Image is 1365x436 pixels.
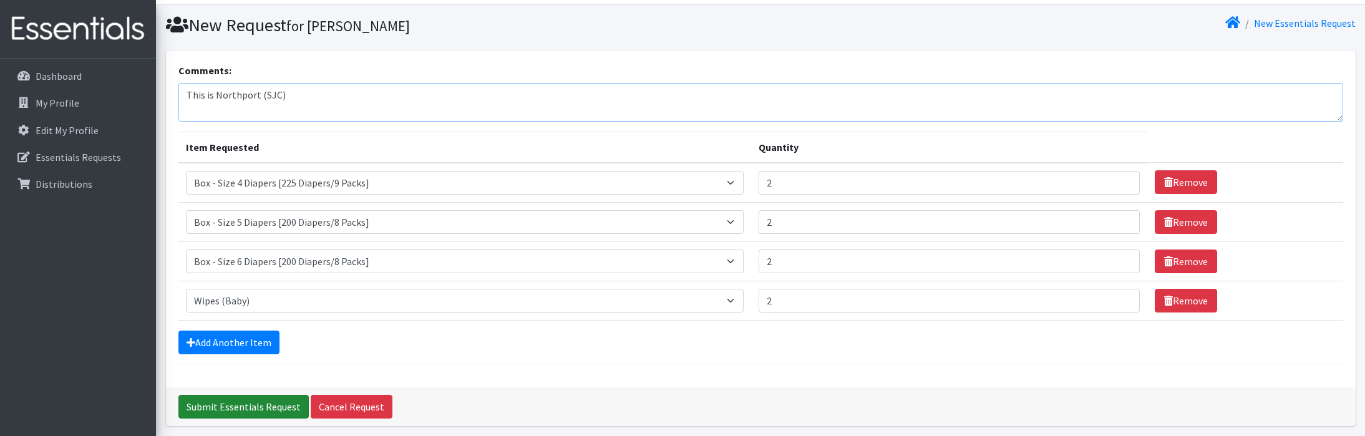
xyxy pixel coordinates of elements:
small: for [PERSON_NAME] [286,17,410,35]
a: Distributions [5,172,151,196]
a: Essentials Requests [5,145,151,170]
a: Remove [1155,289,1217,312]
a: Add Another Item [178,331,279,354]
label: Comments: [178,63,231,78]
a: Remove [1155,170,1217,194]
a: Edit My Profile [5,118,151,143]
p: My Profile [36,97,79,109]
p: Dashboard [36,70,82,82]
a: Remove [1155,210,1217,234]
input: Submit Essentials Request [178,395,309,419]
th: Quantity [751,132,1147,163]
a: Dashboard [5,64,151,89]
a: New Essentials Request [1254,17,1356,29]
p: Edit My Profile [36,124,99,137]
h1: New Request [166,14,756,36]
p: Distributions [36,178,92,190]
p: Essentials Requests [36,151,121,163]
a: My Profile [5,90,151,115]
a: Cancel Request [311,395,392,419]
img: HumanEssentials [5,8,151,50]
a: Remove [1155,249,1217,273]
th: Item Requested [178,132,751,163]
